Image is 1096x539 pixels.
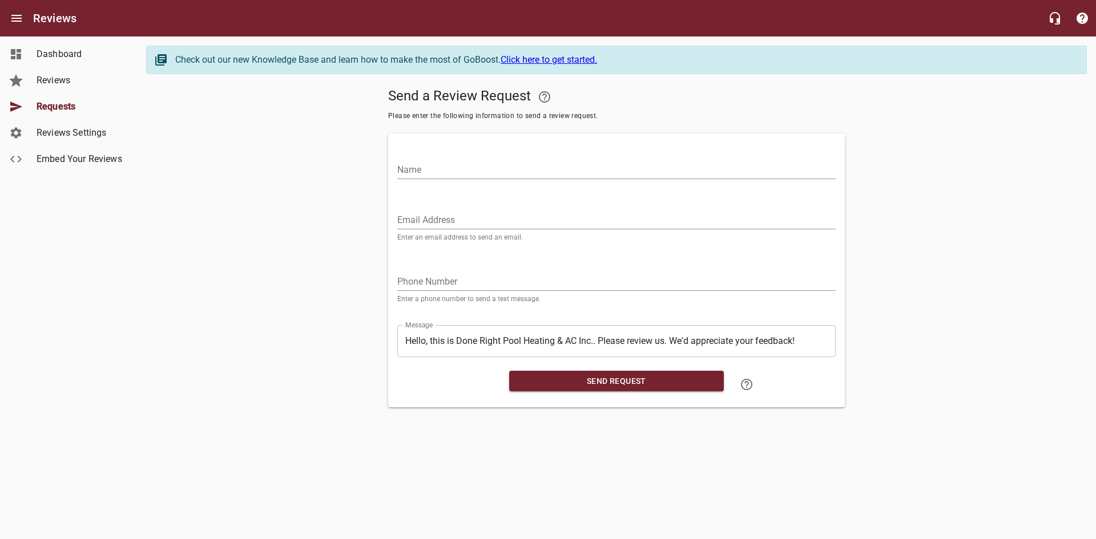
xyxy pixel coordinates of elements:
[33,9,76,27] h6: Reviews
[388,83,845,111] h5: Send a Review Request
[3,5,30,32] button: Open drawer
[37,152,123,166] span: Embed Your Reviews
[388,111,845,122] span: Please enter the following information to send a review request.
[37,47,123,61] span: Dashboard
[37,100,123,114] span: Requests
[733,371,760,398] a: Learn how to "Send a Review Request"
[405,335,828,346] textarea: Hello, this is Done Right Pool Heating & AC Inc.. Please review us. We'd appreciate your feedback!
[175,53,1075,67] div: Check out our new Knowledge Base and learn how to make the most of GoBoost.
[37,74,123,87] span: Reviews
[501,54,597,65] a: Click here to get started.
[397,234,836,241] p: Enter an email address to send an email.
[531,83,558,111] a: Your Google or Facebook account must be connected to "Send a Review Request"
[518,374,715,388] span: Send Request
[1069,5,1096,32] button: Support Portal
[37,126,123,140] span: Reviews Settings
[1041,5,1069,32] button: Live Chat
[397,295,836,302] p: Enter a phone number to send a text message.
[509,371,724,392] button: Send Request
